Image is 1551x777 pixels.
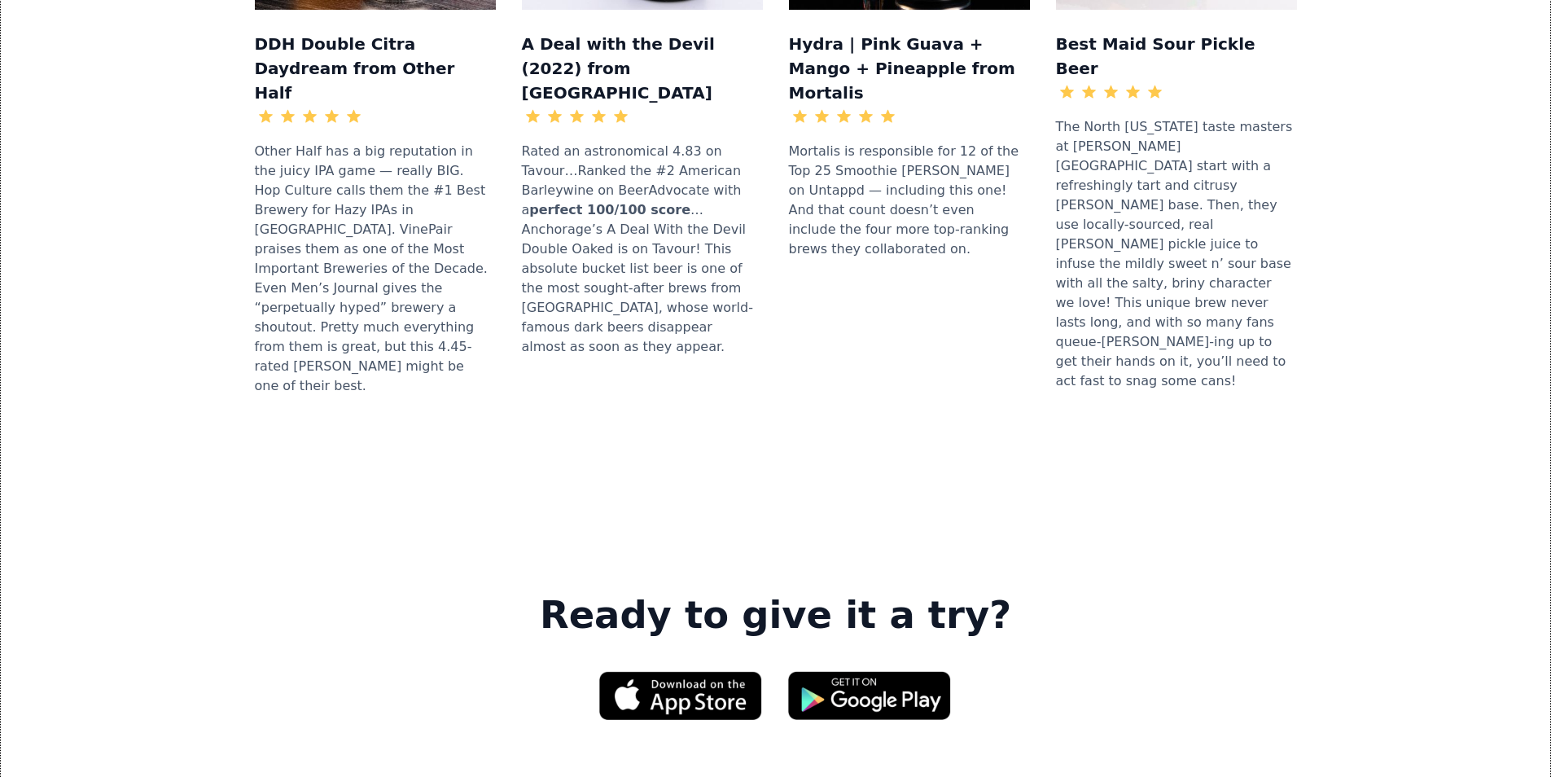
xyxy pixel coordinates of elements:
[529,202,690,217] strong: perfect 100/100 score
[789,29,1030,105] h3: Hydra | Pink Guava + Mango + Pineapple from Mortalis
[1166,82,1195,102] div: 3.46
[365,107,394,126] div: 4.45
[540,593,1011,639] strong: Ready to give it a try?
[522,29,763,105] h3: A Deal with the Devil (2022) from [GEOGRAPHIC_DATA]
[522,134,763,365] div: Rated an astronomical 4.83 on Tavour…Ranked the #2 American Barleywine on BeerAdvocate with a …An...
[632,107,661,126] div: 4.83
[255,29,496,105] h3: DDH Double Citra Daydream from Other Half
[1056,109,1297,399] div: The North [US_STATE] taste masters at [PERSON_NAME][GEOGRAPHIC_DATA] start with a refreshingly ta...
[255,134,496,404] div: Other Half has a big reputation in the juicy IPA game — really BIG. Hop Culture calls them the #1...
[899,107,928,126] div: 4.48
[1056,29,1297,81] h3: Best Maid Sour Pickle Beer
[789,134,1030,267] div: Mortalis is responsible for 12 of the Top 25 Smoothie [PERSON_NAME] on Untappd — including this o...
